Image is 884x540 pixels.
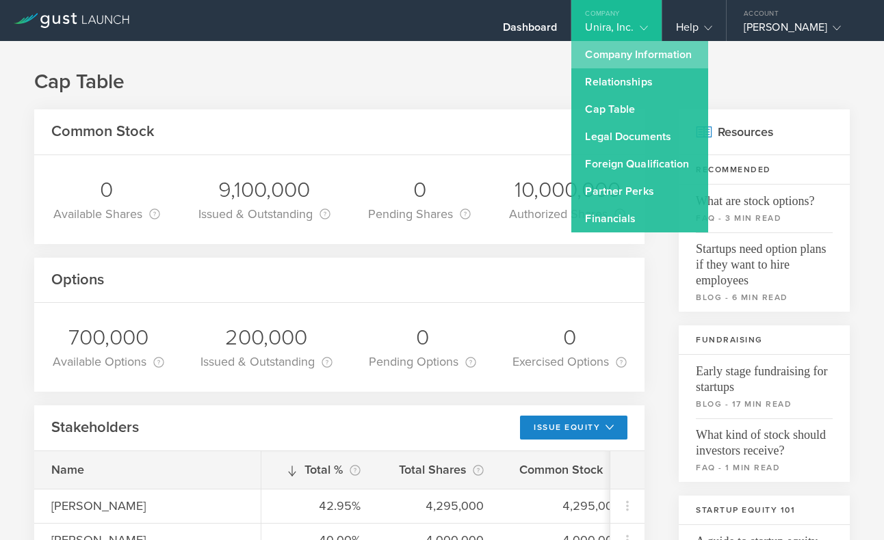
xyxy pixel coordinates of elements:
[395,460,484,479] div: Total Shares
[696,212,833,224] small: faq - 3 min read
[696,291,833,303] small: blog - 6 min read
[368,176,471,204] div: 0
[512,352,627,371] div: Exercised Options
[53,176,160,204] div: 0
[503,21,558,41] div: Dashboard
[51,270,104,290] h2: Options
[51,122,155,141] h2: Common Stock
[676,21,712,41] div: Help
[679,185,850,232] a: What are stock options?faq - 3 min read
[278,497,361,515] div: 42.95%
[520,416,627,440] button: Issue Equity
[696,185,833,209] span: What are stock options?
[34,68,850,96] h1: Cap Table
[512,323,627,352] div: 0
[395,497,484,515] div: 4,295,000
[696,232,833,288] span: Startups need option plans if they want to hire employees
[679,496,850,525] h3: Startup Equity 101
[696,398,833,410] small: blog - 17 min read
[679,418,850,482] a: What kind of stock should investors receive?faq - 1 min read
[696,418,833,459] span: What kind of stock should investors receive?
[518,497,621,515] div: 4,295,000
[696,355,833,395] span: Early stage fundraising for startups
[368,204,471,224] div: Pending Shares
[679,232,850,312] a: Startups need option plans if they want to hire employeesblog - 6 min read
[53,204,160,224] div: Available Shares
[518,460,621,479] div: Common Stock
[679,155,850,185] h3: Recommended
[200,323,333,352] div: 200,000
[51,418,139,437] h2: Stakeholders
[696,461,833,474] small: faq - 1 min read
[509,204,625,224] div: Authorized Shares
[278,460,361,479] div: Total %
[51,497,278,515] div: [PERSON_NAME]
[679,355,850,418] a: Early stage fundraising for startupsblog - 17 min read
[198,204,330,224] div: Issued & Outstanding
[200,352,333,371] div: Issued & Outstanding
[369,323,476,352] div: 0
[198,176,330,204] div: 9,100,000
[679,325,850,355] h3: Fundraising
[585,21,647,41] div: Unira, Inc.
[509,176,625,204] div: 10,000,000
[679,109,850,155] h2: Resources
[51,461,278,478] div: Name
[53,352,164,371] div: Available Options
[369,352,476,371] div: Pending Options
[53,323,164,352] div: 700,000
[744,21,860,41] div: [PERSON_NAME]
